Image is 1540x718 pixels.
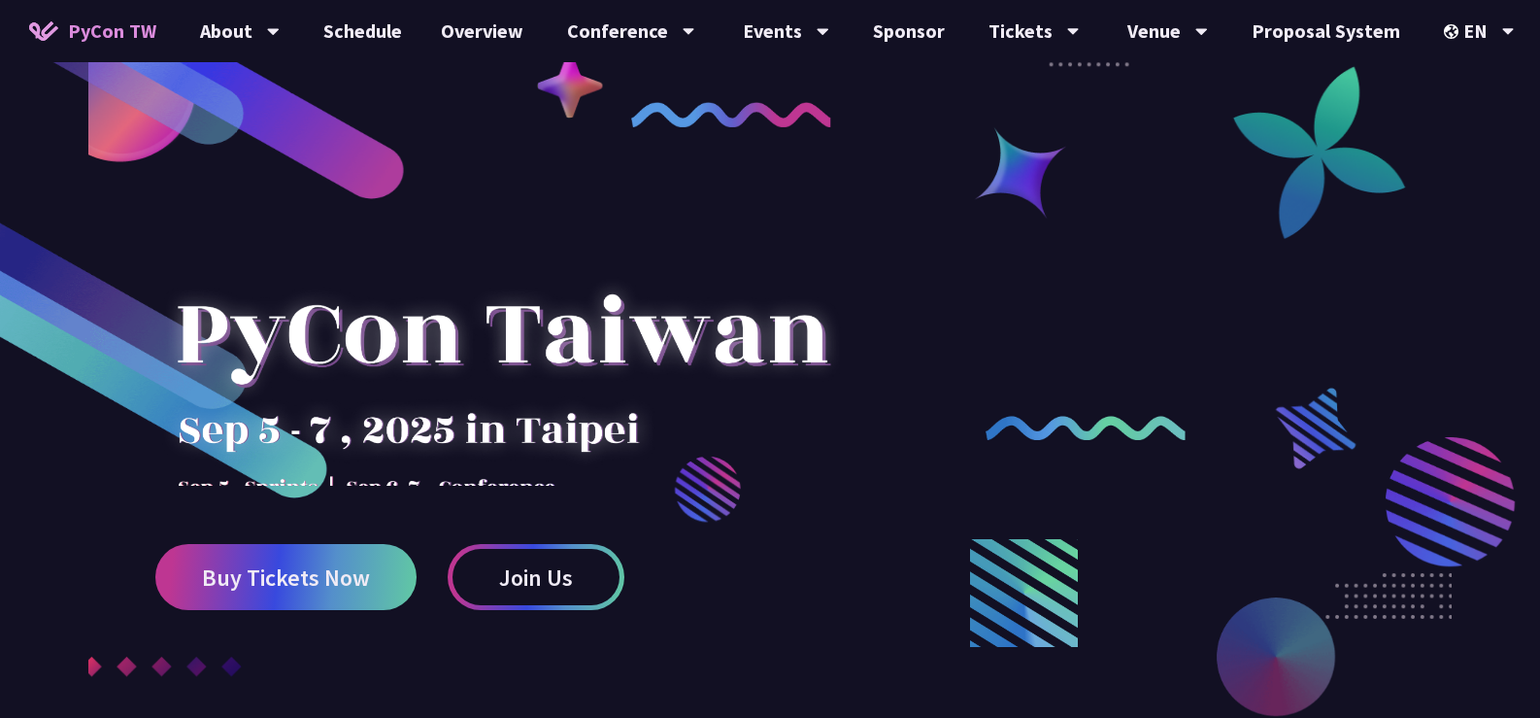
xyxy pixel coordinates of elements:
[10,7,176,55] a: PyCon TW
[986,416,1186,441] img: curly-2.e802c9f.png
[499,565,573,590] span: Join Us
[155,544,417,610] a: Buy Tickets Now
[29,21,58,41] img: Home icon of PyCon TW 2025
[68,17,156,46] span: PyCon TW
[448,544,624,610] a: Join Us
[1444,24,1463,39] img: Locale Icon
[202,565,370,590] span: Buy Tickets Now
[631,102,831,127] img: curly-1.ebdbada.png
